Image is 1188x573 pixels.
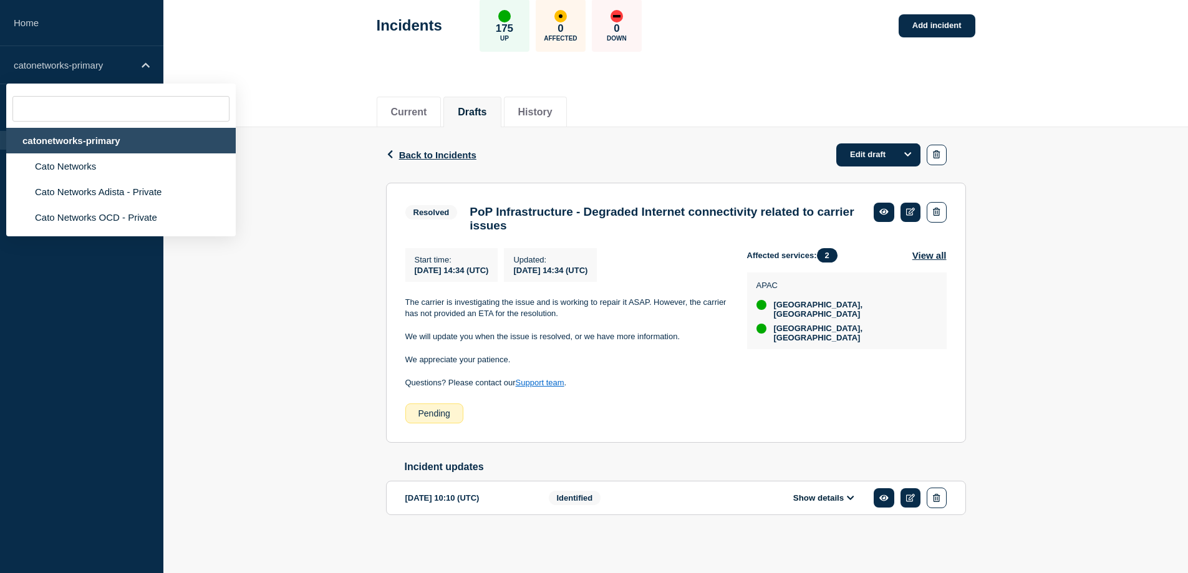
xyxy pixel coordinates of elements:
span: [GEOGRAPHIC_DATA], [GEOGRAPHIC_DATA] [774,300,934,319]
div: Pending [405,403,463,423]
span: Back to Incidents [399,150,476,160]
p: catonetworks-primary [14,60,133,70]
span: [DATE] 14:34 (UTC) [415,266,489,275]
div: affected [554,10,567,22]
span: Resolved [405,205,458,219]
button: Options [896,143,920,166]
p: Updated : [513,255,587,264]
button: History [518,107,553,118]
p: 0 [558,22,563,35]
span: Affected services: [747,248,844,262]
p: The carrier is investigating the issue and is working to repair it ASAP. However, the carrier has... [405,297,727,320]
span: [GEOGRAPHIC_DATA], [GEOGRAPHIC_DATA] [774,324,934,342]
h2: Incident updates [405,461,966,473]
p: We appreciate your patience. [405,354,727,365]
li: Cato Networks [6,153,236,179]
button: Show details [790,493,858,503]
a: Add incident [899,14,975,37]
li: Cato Networks Adista - Private [6,179,236,205]
p: Up [500,35,509,42]
div: up [498,10,511,22]
div: up [756,300,766,310]
button: Back to Incidents [386,150,476,160]
button: Current [391,107,427,118]
div: up [756,324,766,334]
li: Cato Networks OCD - Private [6,205,236,230]
div: down [611,10,623,22]
p: Down [607,35,627,42]
p: APAC [756,281,934,290]
h3: PoP Infrastructure - Degraded Internet connectivity related to carrier issues [470,205,861,233]
h1: Incidents [377,17,442,34]
div: [DATE] 10:10 (UTC) [405,488,530,508]
p: 0 [614,22,619,35]
div: catonetworks-primary [6,128,236,153]
p: Affected [544,35,577,42]
span: 2 [817,248,838,262]
a: Edit draft [836,143,920,166]
button: View all [912,248,947,262]
a: Support team [516,378,564,387]
p: We will update you when the issue is resolved, or we have more information. [405,331,727,342]
span: Identified [549,491,601,505]
div: [DATE] 14:34 (UTC) [513,264,587,275]
p: Questions? Please contact our . [405,377,727,388]
p: Start time : [415,255,489,264]
button: Drafts [458,107,486,118]
p: 175 [496,22,513,35]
